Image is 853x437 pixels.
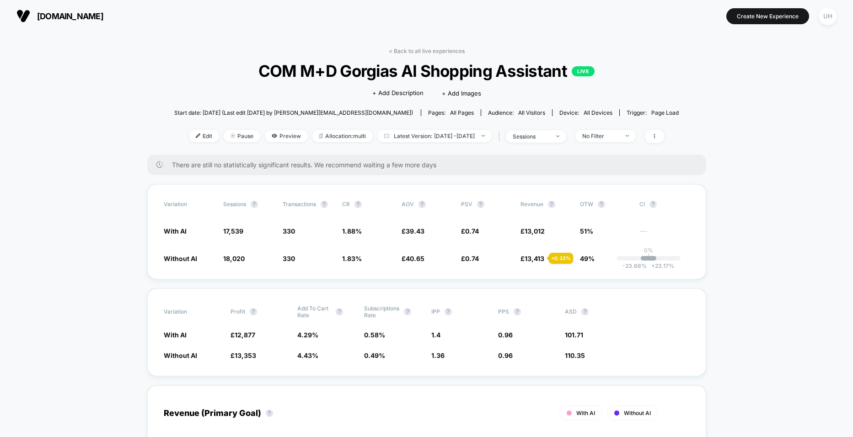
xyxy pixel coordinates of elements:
span: Allocation: multi [312,130,373,142]
span: £ [402,227,424,235]
span: 0.96 [498,331,513,339]
span: 1.36 [431,352,445,359]
div: Audience: [488,109,545,116]
p: | [648,254,649,261]
span: OTW [580,201,630,208]
span: 1.4 [431,331,440,339]
span: Variation [164,305,214,319]
span: Profit [231,308,245,315]
span: Subscriptions Rate [364,305,399,319]
span: PSV [461,201,472,208]
span: Latest Version: [DATE] - [DATE] [377,130,492,142]
div: sessions [513,133,549,140]
span: 0.74 [465,227,479,235]
button: ? [336,308,343,315]
span: Without AI [164,255,197,262]
span: 0.74 [465,255,479,262]
button: ? [548,201,555,208]
button: ? [418,201,426,208]
button: ? [250,308,257,315]
span: [DOMAIN_NAME] [37,11,103,21]
span: 4.43 % [297,352,318,359]
span: 40.65 [406,255,424,262]
span: All Visitors [518,109,545,116]
span: -23.66 % [622,262,647,269]
p: LIVE [572,66,595,76]
span: Edit [189,130,219,142]
span: Sessions [223,201,246,208]
div: Trigger: [627,109,679,116]
span: 12,877 [235,331,255,339]
span: 0.49 % [364,352,385,359]
button: UH [816,7,839,26]
span: + Add Description [372,89,424,98]
span: CI [639,201,690,208]
img: end [626,135,629,137]
span: 17,539 [223,227,243,235]
button: ? [251,201,258,208]
button: [DOMAIN_NAME] [14,9,106,23]
button: ? [598,201,605,208]
div: + 0.33 % [549,253,573,264]
span: 13,353 [235,352,256,359]
span: With AI [164,227,187,235]
span: 39.43 [406,227,424,235]
span: £ [231,331,255,339]
span: There are still no statistically significant results. We recommend waiting a few more days [172,161,688,169]
span: PPS [498,308,509,315]
span: £ [231,352,256,359]
span: Revenue [520,201,543,208]
span: Page Load [651,109,679,116]
button: ? [321,201,328,208]
img: edit [196,133,200,138]
span: 18,020 [223,255,245,262]
span: Without AI [164,352,197,359]
span: £ [520,255,544,262]
img: calendar [384,133,389,138]
span: 49% [580,255,595,262]
span: + [651,262,655,269]
span: CR [342,201,350,208]
span: Device: [552,109,619,116]
img: Visually logo [16,9,30,23]
span: With AI [576,410,595,416]
div: UH [819,7,837,25]
button: ? [266,410,273,417]
button: ? [477,201,484,208]
span: COM M+D Gorgias AI Shopping Assistant [199,61,654,80]
button: ? [514,308,521,315]
span: AOV [402,201,414,208]
span: 13,012 [525,227,545,235]
span: 13,413 [525,255,544,262]
img: end [556,135,559,137]
span: Variation [164,201,214,208]
span: 4.29 % [297,331,318,339]
img: end [482,135,485,137]
span: Without AI [624,410,651,416]
span: 1.83 % [342,255,362,262]
button: ? [445,308,452,315]
span: 0.96 [498,352,513,359]
span: £ [520,227,545,235]
span: £ [461,227,479,235]
span: 1.88 % [342,227,362,235]
span: --- [639,229,690,235]
span: IPP [431,308,440,315]
p: 0% [644,247,653,254]
span: + Add Images [442,90,481,97]
div: Pages: [428,109,474,116]
span: | [496,130,506,143]
span: £ [461,255,479,262]
span: 330 [283,255,295,262]
span: 51% [580,227,593,235]
span: Transactions [283,201,316,208]
span: all devices [584,109,612,116]
span: £ [402,255,424,262]
span: 110.35 [565,352,585,359]
button: ? [649,201,657,208]
a: < Back to all live experiences [389,48,465,54]
button: ? [354,201,362,208]
button: ? [404,308,411,315]
img: end [231,133,235,138]
img: rebalance [319,133,323,139]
